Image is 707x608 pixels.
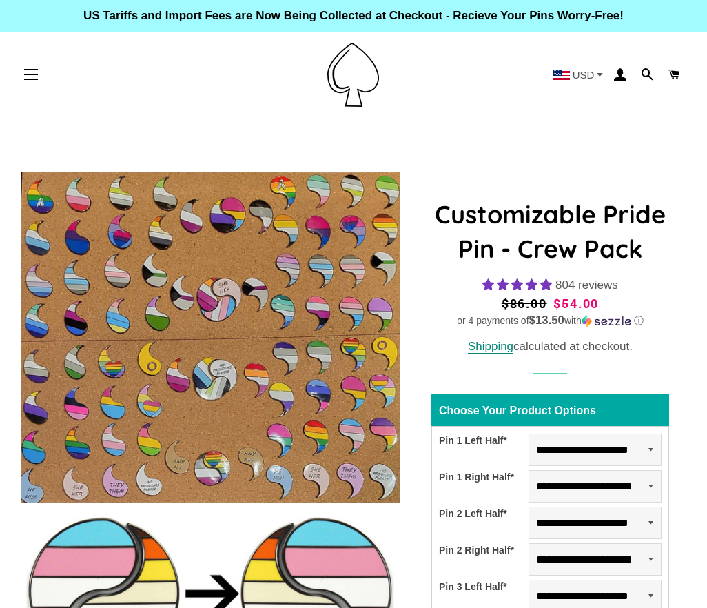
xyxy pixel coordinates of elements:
[439,470,529,503] div: Pin 1 Right Half
[573,70,595,80] span: USD
[582,315,631,327] img: Sezzle
[431,314,669,327] div: or 4 payments of with
[555,278,618,292] span: 804 reviews
[431,394,669,426] div: Choose Your Product Options
[21,172,400,503] img: Customizable Pride Pin - Crew Pack
[327,43,379,107] img: Pin-Ace
[529,507,662,539] select: Pin 2 Left Half
[439,543,529,576] div: Pin 2 Right Half
[529,434,662,466] select: Pin 1 Left Half
[529,470,662,503] select: Pin 1 Right Half
[431,338,669,356] div: calculated at checkout.
[553,295,599,312] span: $54.00
[431,197,669,267] h1: Customizable Pride Pin - Crew Pack
[502,294,551,313] span: $86.00
[482,278,555,292] span: 4.83 stars
[439,507,529,539] div: Pin 2 Left Half
[529,543,662,576] select: Pin 2 Right Half
[529,314,564,327] span: $13.50
[431,314,669,327] div: or 4 payments of$13.50withSezzle Click to learn more about Sezzle
[439,434,529,466] div: Pin 1 Left Half
[468,340,513,354] a: Shipping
